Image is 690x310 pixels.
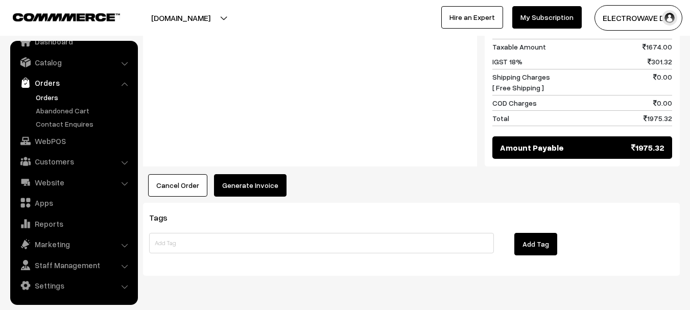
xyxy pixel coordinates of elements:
[13,13,120,21] img: COMMMERCE
[594,5,682,31] button: ELECTROWAVE DE…
[512,6,582,29] a: My Subscription
[662,10,677,26] img: user
[643,41,672,52] span: 1674.00
[492,113,509,124] span: Total
[33,105,134,116] a: Abandoned Cart
[500,141,564,154] span: Amount Payable
[33,92,134,103] a: Orders
[653,71,672,93] span: 0.00
[149,212,180,223] span: Tags
[514,233,557,255] button: Add Tag
[631,141,664,154] span: 1975.32
[648,56,672,67] span: 301.32
[13,74,134,92] a: Orders
[115,5,246,31] button: [DOMAIN_NAME]
[13,132,134,150] a: WebPOS
[644,113,672,124] span: 1975.32
[653,98,672,108] span: 0.00
[13,194,134,212] a: Apps
[441,6,503,29] a: Hire an Expert
[13,32,134,51] a: Dashboard
[148,174,207,197] button: Cancel Order
[13,53,134,71] a: Catalog
[13,214,134,233] a: Reports
[492,98,537,108] span: COD Charges
[13,173,134,192] a: Website
[13,10,102,22] a: COMMMERCE
[214,174,287,197] button: Generate Invoice
[13,276,134,295] a: Settings
[492,56,522,67] span: IGST 18%
[492,41,546,52] span: Taxable Amount
[33,118,134,129] a: Contact Enquires
[149,233,494,253] input: Add Tag
[492,71,550,93] span: Shipping Charges [ Free Shipping ]
[13,256,134,274] a: Staff Management
[13,152,134,171] a: Customers
[13,235,134,253] a: Marketing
